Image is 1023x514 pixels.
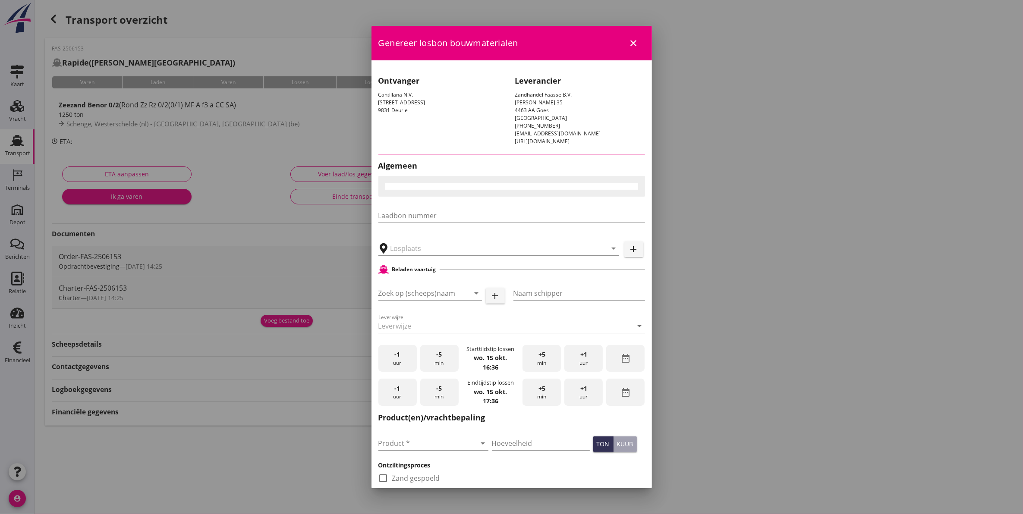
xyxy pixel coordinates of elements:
[490,291,500,301] i: add
[474,388,507,396] strong: wo. 15 okt.
[395,384,400,393] span: -1
[564,379,603,406] div: uur
[378,461,645,470] h3: Ontziltingsproces
[437,384,442,393] span: -5
[635,321,645,331] i: arrow_drop_down
[378,436,476,450] input: Product *
[597,439,610,448] div: ton
[620,353,631,364] i: date_range
[378,412,645,423] h2: Product(en)/vrachtbepaling
[420,345,459,372] div: min
[629,38,639,48] i: close
[392,266,436,273] h2: Beladen vaartuig
[483,397,498,405] strong: 17:36
[466,345,514,353] div: Starttijdstip lossen
[378,160,645,172] h2: Algemeen
[523,379,561,406] div: min
[378,75,508,87] h2: Ontvanger
[580,350,587,359] span: +1
[420,379,459,406] div: min
[437,350,442,359] span: -5
[512,67,648,149] div: Zandhandel Faasse B.V. [PERSON_NAME] 35 4463 AA Goes [GEOGRAPHIC_DATA] [PHONE_NUMBER] [EMAIL_ADDR...
[513,286,645,300] input: Naam schipper
[620,387,631,398] i: date_range
[474,354,507,362] strong: wo. 15 okt.
[580,384,587,393] span: +1
[378,209,645,223] input: Laadbon nummer
[614,436,637,452] button: kuub
[538,384,545,393] span: +5
[609,243,619,254] i: arrow_drop_down
[392,474,440,483] label: Zand gespoeld
[523,345,561,372] div: min
[395,350,400,359] span: -1
[483,363,498,371] strong: 16:36
[629,244,639,254] i: add
[492,436,590,450] input: Hoeveelheid
[390,241,595,255] input: Losplaats
[538,350,545,359] span: +5
[378,286,458,300] input: Zoek op (scheeps)naam
[478,438,488,448] i: arrow_drop_down
[371,26,652,60] div: Genereer losbon bouwmaterialen
[467,379,514,387] div: Eindtijdstip lossen
[515,75,645,87] h2: Leverancier
[375,67,512,149] div: Cantillana N.V. [STREET_ADDRESS] 9831 Deurle
[593,436,614,452] button: ton
[564,345,603,372] div: uur
[378,379,417,406] div: uur
[378,345,417,372] div: uur
[472,288,482,298] i: arrow_drop_down
[617,439,633,448] div: kuub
